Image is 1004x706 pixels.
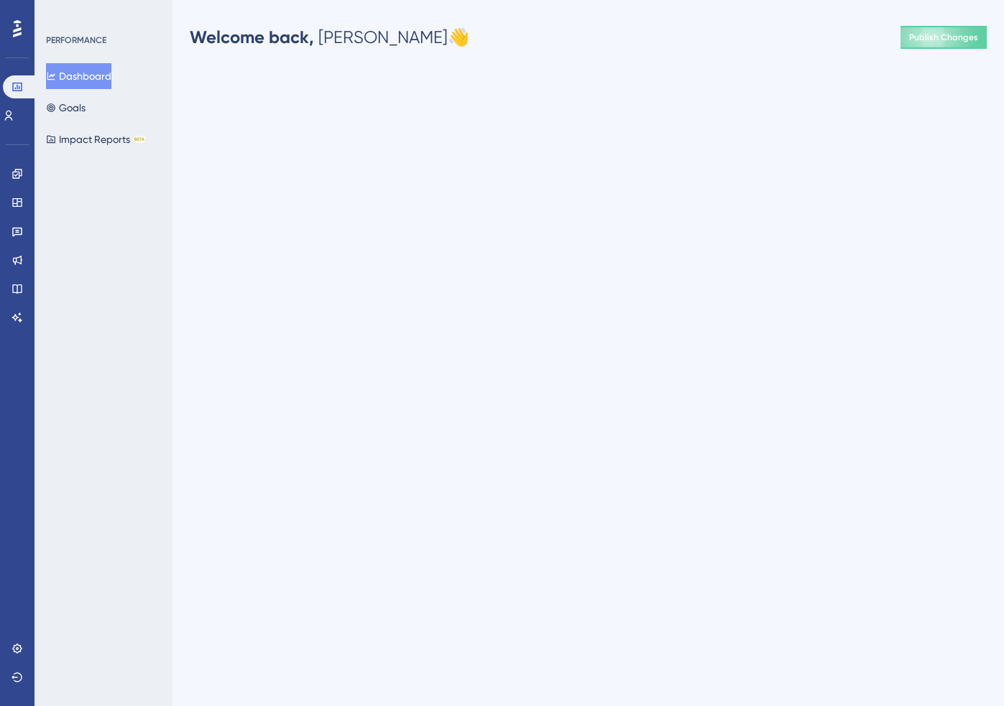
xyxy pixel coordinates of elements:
span: Publish Changes [909,32,978,43]
div: PERFORMANCE [46,34,106,46]
div: [PERSON_NAME] 👋 [190,26,469,49]
span: Welcome back, [190,27,314,47]
button: Publish Changes [901,26,987,49]
button: Dashboard [46,63,111,89]
div: BETA [133,136,146,143]
button: Impact ReportsBETA [46,126,146,152]
button: Goals [46,95,86,121]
